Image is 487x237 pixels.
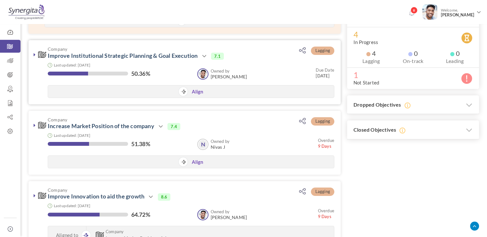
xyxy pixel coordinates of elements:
span: 4 [366,50,376,57]
small: Last updated: [DATE] [54,63,90,67]
a: Align [192,89,204,95]
label: Not Started [353,79,379,86]
label: 51.38% [131,141,150,147]
span: [PERSON_NAME] [210,215,247,220]
span: Company [106,229,280,234]
small: Last updated: [DATE] [54,133,90,138]
span: Nivas J [210,145,230,150]
a: Photo Welcome,[PERSON_NAME] [420,2,484,21]
span: 0 [450,50,460,57]
span: [PERSON_NAME] [441,13,474,17]
a: N [198,139,208,149]
span: Welcome, [437,4,476,21]
b: Owned by [210,139,230,144]
span: [PERSON_NAME] [210,74,247,79]
small: Due Date [316,67,334,73]
small: Last updated: [DATE] [54,203,90,208]
label: 64.72% [131,211,150,218]
img: Logo [7,4,45,20]
a: Improve Institutional Strategic Planning & Goal Execution [48,52,198,59]
label: Leading [437,58,473,64]
a: Align [192,159,204,166]
a: Improve Innovation to aid the growth [48,193,144,200]
span: Lagging [311,47,334,55]
label: On-track [395,58,431,64]
span: Company [48,47,280,51]
span: 7.1 [211,53,224,60]
label: Lagging [353,58,389,64]
small: Overdue [318,208,334,213]
span: Lagging [311,117,334,126]
label: 50.36% [131,70,150,77]
span: 4 [353,31,473,38]
a: Notifications [406,8,417,19]
span: 7.4 [167,123,180,130]
img: Photo [422,4,437,20]
small: Overdue [318,138,334,143]
h3: Closed Objectives [347,120,479,139]
label: In Progress [353,39,378,45]
span: Company [48,117,280,122]
small: 9 Days [318,208,334,219]
span: Company [48,188,280,192]
b: Owned by [210,68,230,74]
span: 1 [353,72,473,78]
small: [DATE] [316,67,334,79]
small: 9 Days [318,137,334,149]
span: 8.6 [158,193,171,200]
b: Owned by [210,209,230,214]
span: 0 [408,50,418,57]
a: Increase Market Position of the company [48,122,154,129]
span: Lagging [311,188,334,196]
h3: Dropped Objectives [347,95,479,114]
span: 8 [410,7,418,14]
